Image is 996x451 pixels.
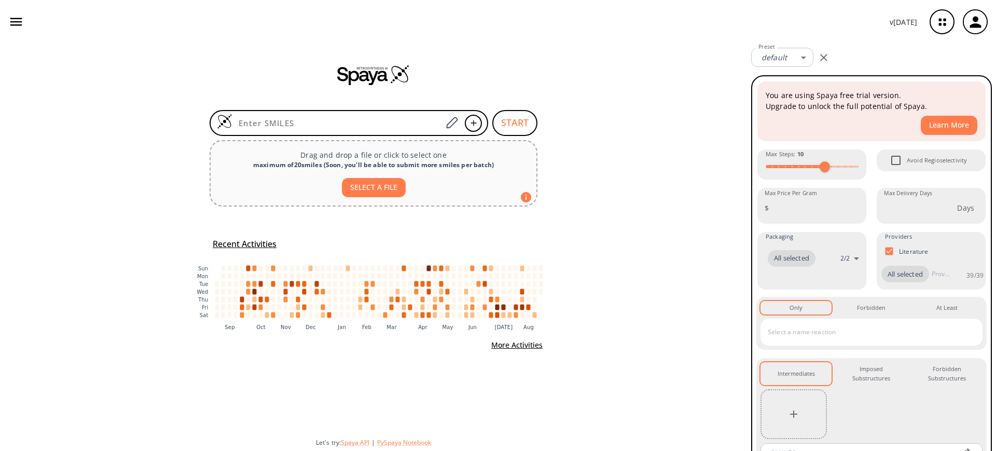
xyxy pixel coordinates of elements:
[200,312,209,318] text: Sat
[936,303,958,312] div: At Least
[442,324,453,330] text: May
[911,301,983,315] button: At Least
[884,189,932,197] label: Max Delivery Days
[386,324,397,330] text: Mar
[197,266,208,318] g: y-axis tick label
[377,438,431,447] button: PySpaya Notebook
[881,269,929,280] span: All selected
[281,324,291,330] text: Nov
[487,336,547,355] button: More Activities
[907,156,967,165] span: Avoid Regioselectivity
[369,438,377,447] span: |
[213,239,276,250] h5: Recent Activities
[790,303,803,312] div: Only
[215,265,543,318] g: cell
[337,324,346,330] text: Jan
[495,324,513,330] text: [DATE]
[468,324,477,330] text: Jun
[199,281,209,287] text: Tue
[885,232,912,241] span: Providers
[492,110,537,136] button: START
[778,369,815,378] div: Intermediates
[766,232,793,241] span: Packaging
[418,324,427,330] text: Apr
[840,254,850,263] p: 2 / 2
[523,324,534,330] text: Aug
[256,324,266,330] text: Oct
[765,202,769,213] p: $
[219,149,528,160] p: Drag and drop a file or click to select one
[857,303,886,312] div: Forbidden
[766,149,804,159] span: Max Steps :
[197,289,208,295] text: Wed
[836,301,907,315] button: Forbidden
[921,116,977,135] button: Learn More
[225,324,534,330] g: x-axis tick label
[202,305,208,310] text: Fri
[198,297,208,303] text: Thu
[306,324,316,330] text: Dec
[890,17,917,28] p: v [DATE]
[768,253,815,264] span: All selected
[844,364,898,384] div: Imposed Substructures
[765,324,962,340] input: Select a name reaction
[836,362,907,386] button: Imposed Substructures
[885,149,907,171] span: Avoid Regioselectivity
[341,438,369,447] button: Spaya API
[316,438,743,447] div: Let's try:
[337,64,410,85] img: Spaya logo
[760,362,832,386] button: Intermediates
[899,247,929,256] p: Literature
[232,118,442,128] input: Enter SMILES
[362,324,371,330] text: Feb
[929,266,952,282] input: Provider name
[920,364,974,384] div: Forbidden Substructures
[217,114,232,129] img: Logo Spaya
[762,52,787,62] em: default
[911,362,983,386] button: Forbidden Substructures
[766,90,977,112] p: You are using Spaya free trial version. Upgrade to unlock the full potential of Spaya.
[758,43,775,51] label: Preset
[765,189,817,197] label: Max Price Per Gram
[966,271,984,280] p: 39 / 39
[760,301,832,315] button: Only
[209,236,281,253] button: Recent Activities
[198,266,208,271] text: Sun
[225,324,234,330] text: Sep
[797,150,804,158] strong: 10
[219,160,528,170] div: maximum of 20 smiles ( Soon, you'll be able to submit more smiles per batch )
[342,178,406,197] button: SELECT A FILE
[957,202,974,213] p: Days
[197,274,209,279] text: Mon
